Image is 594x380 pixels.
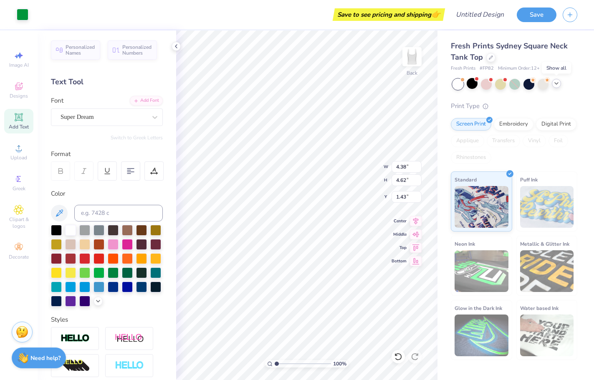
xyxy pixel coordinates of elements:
[335,8,443,21] div: Save to see pricing and shipping
[451,151,491,164] div: Rhinestones
[455,315,508,356] img: Glow in the Dark Ink
[9,254,29,260] span: Decorate
[520,304,559,312] span: Water based Ink
[392,245,407,251] span: Top
[451,65,475,72] span: Fresh Prints
[517,8,556,22] button: Save
[392,232,407,237] span: Middle
[520,250,574,292] img: Metallic & Glitter Ink
[451,135,484,147] div: Applique
[9,123,29,130] span: Add Text
[10,154,27,161] span: Upload
[392,258,407,264] span: Bottom
[455,250,508,292] img: Neon Ink
[536,118,576,131] div: Digital Print
[480,65,494,72] span: # FP82
[115,333,144,344] img: Shadow
[51,149,164,159] div: Format
[498,65,540,72] span: Minimum Order: 12 +
[51,76,163,88] div: Text Tool
[13,185,25,192] span: Greek
[407,69,417,77] div: Back
[10,93,28,99] span: Designs
[115,361,144,370] img: Negative Space
[523,135,546,147] div: Vinyl
[61,359,90,372] img: 3d Illusion
[130,96,163,106] div: Add Font
[392,218,407,224] span: Center
[404,48,420,65] img: Back
[51,189,163,199] div: Color
[451,101,577,111] div: Print Type
[455,239,475,248] span: Neon Ink
[455,304,502,312] span: Glow in the Dark Ink
[66,44,95,56] span: Personalized Names
[520,315,574,356] img: Water based Ink
[520,186,574,228] img: Puff Ink
[520,239,569,248] span: Metallic & Glitter Ink
[4,216,33,229] span: Clipart & logos
[449,6,511,23] input: Untitled Design
[451,118,491,131] div: Screen Print
[549,135,568,147] div: Foil
[487,135,520,147] div: Transfers
[542,62,571,74] div: Show all
[333,360,346,367] span: 100 %
[455,175,477,184] span: Standard
[494,118,533,131] div: Embroidery
[30,354,61,362] strong: Need help?
[74,205,163,221] input: e.g. 7428 c
[9,62,29,68] span: Image AI
[520,175,538,184] span: Puff Ink
[431,9,440,19] span: 👉
[451,41,568,62] span: Fresh Prints Sydney Square Neck Tank Top
[122,44,152,56] span: Personalized Numbers
[51,96,63,106] label: Font
[61,334,90,343] img: Stroke
[111,134,163,141] button: Switch to Greek Letters
[455,186,508,228] img: Standard
[51,315,163,325] div: Styles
